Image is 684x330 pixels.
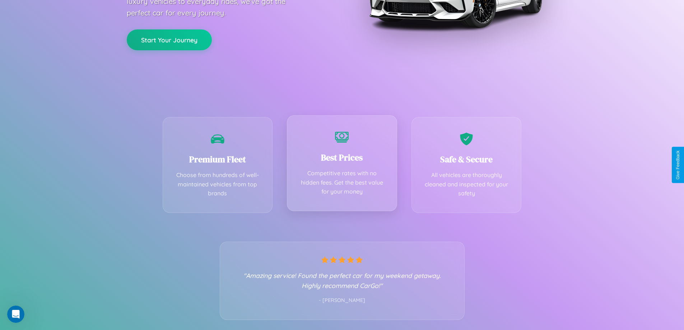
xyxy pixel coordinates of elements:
p: Choose from hundreds of well-maintained vehicles from top brands [174,171,262,198]
button: Start Your Journey [127,29,212,50]
h3: Premium Fleet [174,153,262,165]
h3: Safe & Secure [423,153,511,165]
h3: Best Prices [298,152,386,163]
iframe: Intercom live chat [7,306,24,323]
p: Competitive rates with no hidden fees. Get the best value for your money [298,169,386,196]
p: - [PERSON_NAME] [234,296,450,305]
div: Give Feedback [675,150,680,180]
p: "Amazing service! Found the perfect car for my weekend getaway. Highly recommend CarGo!" [234,270,450,291]
p: All vehicles are thoroughly cleaned and inspected for your safety [423,171,511,198]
